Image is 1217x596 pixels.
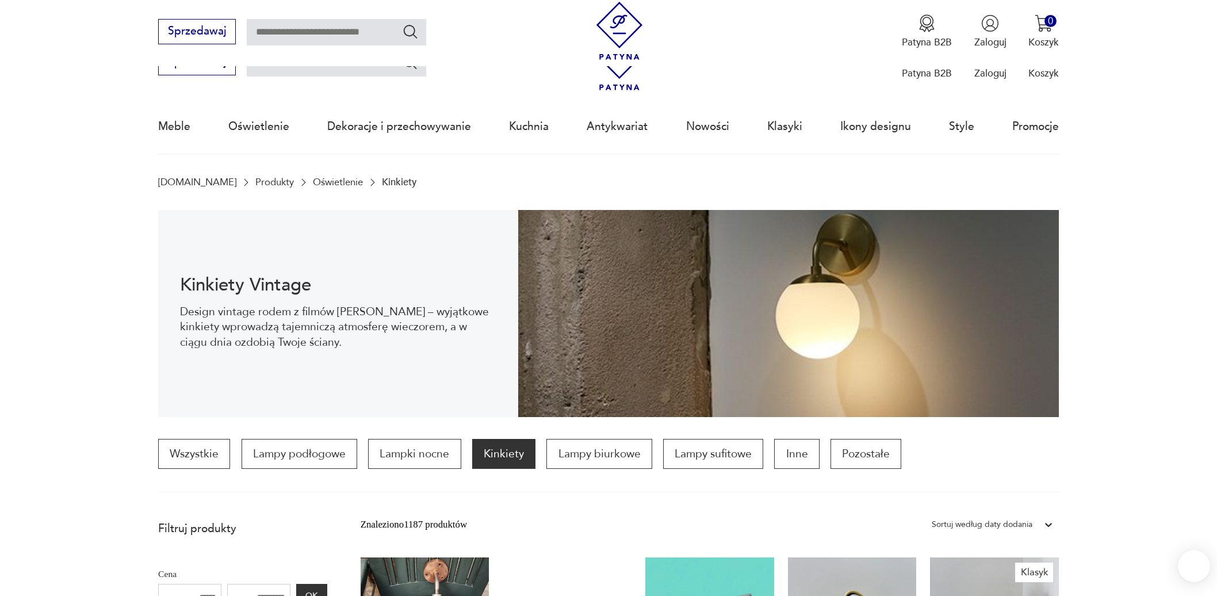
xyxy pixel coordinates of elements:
p: Design vintage rodem z filmów [PERSON_NAME] – wyjątkowe kinkiety wprowadzą tajemniczą atmosferę w... [180,304,496,350]
img: Ikona koszyka [1035,14,1053,32]
p: Koszyk [1028,36,1059,49]
a: Sprzedawaj [158,59,236,68]
a: [DOMAIN_NAME] [158,177,236,188]
a: Lampy biurkowe [546,439,652,469]
a: Produkty [255,177,294,188]
a: Klasyki [767,100,802,153]
a: Lampy sufitowe [663,439,763,469]
a: Ikony designu [840,100,911,153]
button: Zaloguj [974,14,1006,49]
a: Lampy podłogowe [242,439,357,469]
a: Lampki nocne [368,439,461,469]
p: Patyna B2B [902,36,952,49]
a: Inne [774,439,819,469]
a: Style [949,100,974,153]
iframe: Smartsupp widget button [1178,550,1210,582]
button: Szukaj [402,54,419,71]
img: Patyna - sklep z meblami i dekoracjami vintage [591,2,649,60]
div: Znaleziono 1187 produktów [361,517,467,532]
a: Dekoracje i przechowywanie [327,100,471,153]
a: Antykwariat [587,100,648,153]
a: Sprzedawaj [158,28,236,37]
a: Wszystkie [158,439,230,469]
a: Meble [158,100,190,153]
button: Sprzedawaj [158,19,236,44]
p: Koszyk [1028,67,1059,80]
button: 0Koszyk [1028,14,1059,49]
a: Promocje [1012,100,1059,153]
p: Zaloguj [974,67,1006,80]
p: Filtruj produkty [158,521,327,536]
button: Szukaj [402,23,419,40]
a: Ikona medaluPatyna B2B [902,14,952,49]
img: Ikonka użytkownika [981,14,999,32]
a: Oświetlenie [228,100,289,153]
a: Oświetlenie [313,177,363,188]
a: Kinkiety [472,439,535,469]
h1: Kinkiety Vintage [180,277,496,293]
img: Kinkiety vintage [518,210,1059,417]
p: Patyna B2B [902,67,952,80]
p: Zaloguj [974,36,1006,49]
img: Ikona medalu [918,14,936,32]
p: Kinkiety [382,177,416,188]
a: Nowości [686,100,729,153]
div: 0 [1044,15,1057,27]
a: Kuchnia [509,100,549,153]
a: Pozostałe [831,439,901,469]
p: Cena [158,567,327,582]
button: Patyna B2B [902,14,952,49]
div: Sortuj według daty dodania [932,517,1032,532]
